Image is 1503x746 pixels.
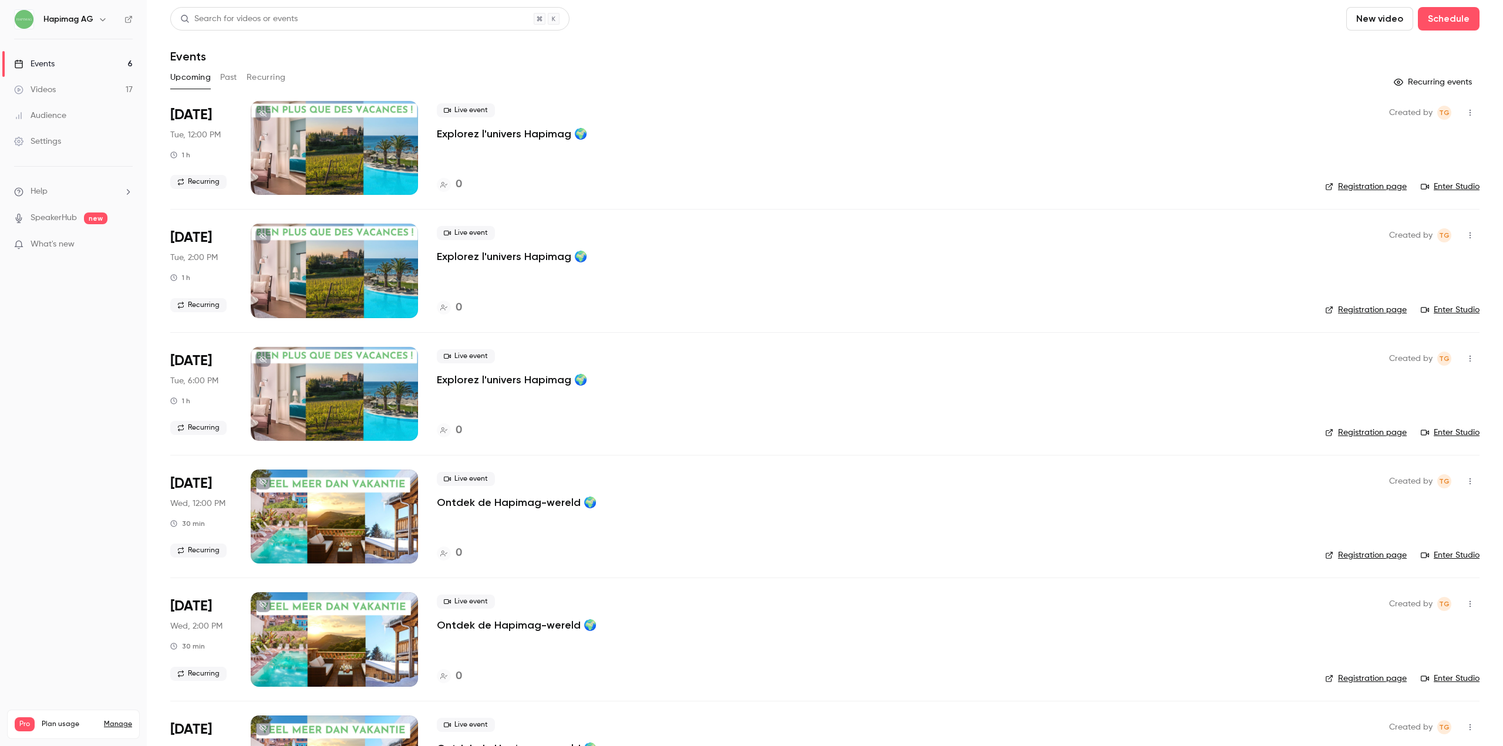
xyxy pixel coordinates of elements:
[437,349,495,363] span: Live event
[170,375,218,387] span: Tue, 6:00 PM
[437,595,495,609] span: Live event
[437,103,495,117] span: Live event
[15,717,35,731] span: Pro
[15,10,33,29] img: Hapimag AG
[84,212,107,224] span: new
[1421,304,1480,316] a: Enter Studio
[1325,304,1407,316] a: Registration page
[170,470,232,563] div: Sep 3 Wed, 12:00 PM (Europe/Zurich)
[1389,73,1480,92] button: Recurring events
[1418,7,1480,31] button: Schedule
[1421,549,1480,561] a: Enter Studio
[104,720,132,729] a: Manage
[1346,7,1413,31] button: New video
[42,720,97,729] span: Plan usage
[170,101,232,195] div: Aug 26 Tue, 12:00 PM (Europe/Zurich)
[437,226,495,240] span: Live event
[1439,597,1450,611] span: TG
[170,544,227,558] span: Recurring
[437,545,462,561] a: 0
[14,58,55,70] div: Events
[170,175,227,189] span: Recurring
[220,68,237,87] button: Past
[31,212,77,224] a: SpeakerHub
[14,84,56,96] div: Videos
[170,474,212,493] span: [DATE]
[170,421,227,435] span: Recurring
[170,252,218,264] span: Tue, 2:00 PM
[1325,673,1407,684] a: Registration page
[170,720,212,739] span: [DATE]
[170,68,211,87] button: Upcoming
[1421,673,1480,684] a: Enter Studio
[1325,427,1407,438] a: Registration page
[170,298,227,312] span: Recurring
[437,669,462,684] a: 0
[113,731,132,742] p: / 90
[1439,228,1450,242] span: TG
[1325,181,1407,193] a: Registration page
[14,110,66,121] div: Audience
[170,519,205,528] div: 30 min
[170,106,212,124] span: [DATE]
[437,373,587,387] a: Explorez l'univers Hapimag 🌍
[170,642,205,651] div: 30 min
[1421,181,1480,193] a: Enter Studio
[1439,106,1450,120] span: TG
[1437,106,1451,120] span: Tiziana Gallizia
[170,498,225,509] span: Wed, 12:00 PM
[1389,597,1433,611] span: Created by
[1389,474,1433,488] span: Created by
[437,495,597,509] a: Ontdek de Hapimag-wereld 🌍
[43,13,93,25] h6: Hapimag AG
[1437,352,1451,366] span: Tiziana Gallizia
[180,13,298,25] div: Search for videos or events
[170,228,212,247] span: [DATE]
[1437,228,1451,242] span: Tiziana Gallizia
[1437,474,1451,488] span: Tiziana Gallizia
[437,618,597,632] a: Ontdek de Hapimag-wereld 🌍
[1421,427,1480,438] a: Enter Studio
[456,177,462,193] h4: 0
[437,423,462,438] a: 0
[1389,352,1433,366] span: Created by
[1389,720,1433,734] span: Created by
[31,185,48,198] span: Help
[437,127,587,141] a: Explorez l'univers Hapimag 🌍
[170,273,190,282] div: 1 h
[14,185,133,198] li: help-dropdown-opener
[456,423,462,438] h4: 0
[1439,352,1450,366] span: TG
[437,177,462,193] a: 0
[1389,228,1433,242] span: Created by
[170,597,212,616] span: [DATE]
[1439,720,1450,734] span: TG
[437,472,495,486] span: Live event
[170,667,227,681] span: Recurring
[170,592,232,686] div: Sep 3 Wed, 2:00 PM (Europe/Zurich)
[31,238,75,251] span: What's new
[437,718,495,732] span: Live event
[1439,474,1450,488] span: TG
[170,49,206,63] h1: Events
[437,249,587,264] a: Explorez l'univers Hapimag 🌍
[437,300,462,316] a: 0
[170,129,221,141] span: Tue, 12:00 PM
[170,150,190,160] div: 1 h
[456,669,462,684] h4: 0
[14,136,61,147] div: Settings
[170,352,212,370] span: [DATE]
[1389,106,1433,120] span: Created by
[15,731,37,742] p: Videos
[113,733,119,740] span: 17
[247,68,286,87] button: Recurring
[456,545,462,561] h4: 0
[170,396,190,406] div: 1 h
[170,347,232,441] div: Aug 26 Tue, 6:00 PM (Europe/Zurich)
[1437,597,1451,611] span: Tiziana Gallizia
